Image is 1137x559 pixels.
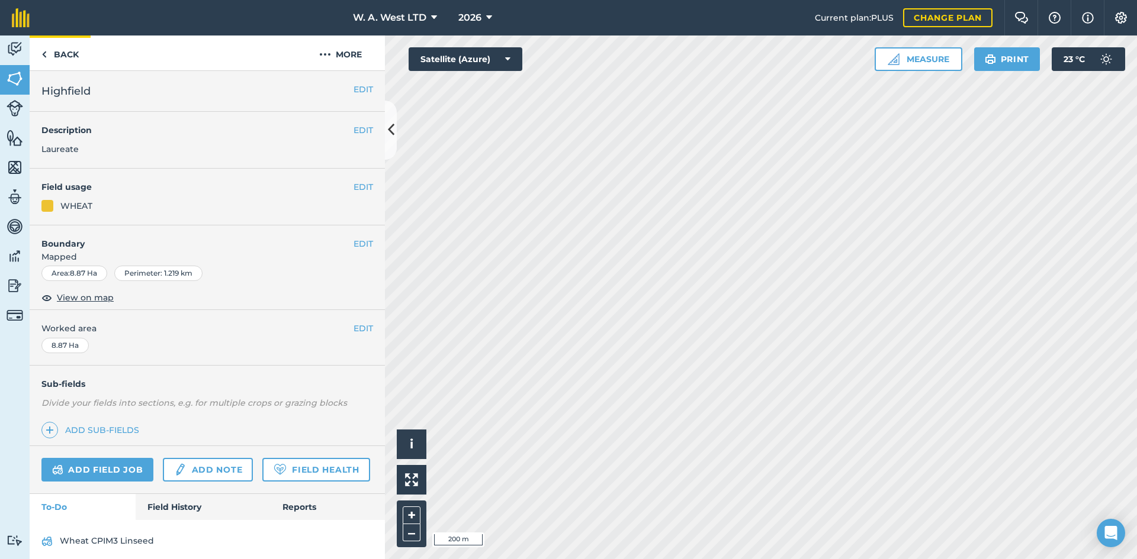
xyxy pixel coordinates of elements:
button: i [397,429,426,459]
img: fieldmargin Logo [12,8,30,27]
a: Back [30,35,91,70]
button: EDIT [354,322,373,335]
img: svg+xml;base64,PHN2ZyB4bWxucz0iaHR0cDovL3d3dy53My5vcmcvMjAwMC9zdmciIHdpZHRoPSIxOSIgaGVpZ2h0PSIyNC... [985,52,996,66]
a: Reports [271,494,385,520]
a: Add note [163,458,253,482]
img: svg+xml;base64,PD94bWwgdmVyc2lvbj0iMS4wIiBlbmNvZGluZz0idXRmLTgiPz4KPCEtLSBHZW5lcmF0b3I6IEFkb2JlIE... [7,40,23,58]
img: svg+xml;base64,PD94bWwgdmVyc2lvbj0iMS4wIiBlbmNvZGluZz0idXRmLTgiPz4KPCEtLSBHZW5lcmF0b3I6IEFkb2JlIE... [7,535,23,546]
img: svg+xml;base64,PD94bWwgdmVyc2lvbj0iMS4wIiBlbmNvZGluZz0idXRmLTgiPz4KPCEtLSBHZW5lcmF0b3I6IEFkb2JlIE... [7,218,23,235]
div: Open Intercom Messenger [1097,519,1125,547]
a: Add sub-fields [41,422,144,438]
img: Two speech bubbles overlapping with the left bubble in the forefront [1014,12,1029,24]
button: EDIT [354,180,373,193]
img: A cog icon [1114,12,1128,24]
div: Area : 8.87 Ha [41,266,107,281]
span: Worked area [41,322,373,335]
img: svg+xml;base64,PHN2ZyB4bWxucz0iaHR0cDovL3d3dy53My5vcmcvMjAwMC9zdmciIHdpZHRoPSIyMCIgaGVpZ2h0PSIyNC... [319,47,331,62]
span: Highfield [41,83,91,99]
a: To-Do [30,494,136,520]
img: svg+xml;base64,PD94bWwgdmVyc2lvbj0iMS4wIiBlbmNvZGluZz0idXRmLTgiPz4KPCEtLSBHZW5lcmF0b3I6IEFkb2JlIE... [7,100,23,117]
button: Print [974,47,1040,71]
img: svg+xml;base64,PD94bWwgdmVyc2lvbj0iMS4wIiBlbmNvZGluZz0idXRmLTgiPz4KPCEtLSBHZW5lcmF0b3I6IEFkb2JlIE... [7,188,23,206]
img: svg+xml;base64,PHN2ZyB4bWxucz0iaHR0cDovL3d3dy53My5vcmcvMjAwMC9zdmciIHdpZHRoPSIxOCIgaGVpZ2h0PSIyNC... [41,290,52,305]
a: Change plan [903,8,993,27]
span: i [410,437,413,451]
img: svg+xml;base64,PD94bWwgdmVyc2lvbj0iMS4wIiBlbmNvZGluZz0idXRmLTgiPz4KPCEtLSBHZW5lcmF0b3I6IEFkb2JlIE... [7,277,23,295]
img: svg+xml;base64,PD94bWwgdmVyc2lvbj0iMS4wIiBlbmNvZGluZz0idXRmLTgiPz4KPCEtLSBHZW5lcmF0b3I6IEFkb2JlIE... [41,534,53,548]
div: Perimeter : 1.219 km [114,266,203,281]
img: svg+xml;base64,PHN2ZyB4bWxucz0iaHR0cDovL3d3dy53My5vcmcvMjAwMC9zdmciIHdpZHRoPSIxNCIgaGVpZ2h0PSIyNC... [46,423,54,437]
span: 2026 [458,11,481,25]
img: svg+xml;base64,PHN2ZyB4bWxucz0iaHR0cDovL3d3dy53My5vcmcvMjAwMC9zdmciIHdpZHRoPSI1NiIgaGVpZ2h0PSI2MC... [7,70,23,88]
a: Wheat CPIM3 Linseed [41,532,373,551]
a: Field Health [262,458,370,482]
span: Current plan : PLUS [815,11,894,24]
button: + [403,506,420,524]
h4: Description [41,124,373,137]
img: A question mark icon [1048,12,1062,24]
a: Field History [136,494,270,520]
img: svg+xml;base64,PHN2ZyB4bWxucz0iaHR0cDovL3d3dy53My5vcmcvMjAwMC9zdmciIHdpZHRoPSI5IiBoZWlnaHQ9IjI0Ii... [41,47,47,62]
span: Laureate [41,144,79,154]
span: View on map [57,291,114,304]
button: Satellite (Azure) [409,47,522,71]
button: View on map [41,290,114,305]
span: 23 ° C [1064,47,1085,71]
h4: Sub-fields [30,377,385,390]
img: Ruler icon [888,53,900,65]
button: EDIT [354,124,373,137]
button: – [403,524,420,541]
em: Divide your fields into sections, e.g. for multiple crops or grazing blocks [41,398,347,408]
h4: Field usage [41,180,354,193]
span: Mapped [30,250,385,263]
button: EDIT [354,237,373,250]
button: More [296,35,385,70]
img: svg+xml;base64,PD94bWwgdmVyc2lvbj0iMS4wIiBlbmNvZGluZz0idXRmLTgiPz4KPCEtLSBHZW5lcmF0b3I6IEFkb2JlIE... [1094,47,1118,71]
button: EDIT [354,83,373,96]
img: svg+xml;base64,PHN2ZyB4bWxucz0iaHR0cDovL3d3dy53My5vcmcvMjAwMC9zdmciIHdpZHRoPSIxNyIgaGVpZ2h0PSIxNy... [1082,11,1094,25]
img: svg+xml;base64,PD94bWwgdmVyc2lvbj0iMS4wIiBlbmNvZGluZz0idXRmLTgiPz4KPCEtLSBHZW5lcmF0b3I6IEFkb2JlIE... [7,307,23,324]
div: WHEAT [60,199,92,212]
a: Add field job [41,458,153,482]
img: svg+xml;base64,PHN2ZyB4bWxucz0iaHR0cDovL3d3dy53My5vcmcvMjAwMC9zdmciIHdpZHRoPSI1NiIgaGVpZ2h0PSI2MC... [7,129,23,147]
h4: Boundary [30,225,354,250]
span: W. A. West LTD [353,11,426,25]
img: svg+xml;base64,PHN2ZyB4bWxucz0iaHR0cDovL3d3dy53My5vcmcvMjAwMC9zdmciIHdpZHRoPSI1NiIgaGVpZ2h0PSI2MC... [7,159,23,176]
button: 23 °C [1052,47,1125,71]
div: 8.87 Ha [41,338,89,353]
button: Measure [875,47,962,71]
img: svg+xml;base64,PD94bWwgdmVyc2lvbj0iMS4wIiBlbmNvZGluZz0idXRmLTgiPz4KPCEtLSBHZW5lcmF0b3I6IEFkb2JlIE... [174,463,187,477]
img: Four arrows, one pointing top left, one top right, one bottom right and the last bottom left [405,473,418,486]
img: svg+xml;base64,PD94bWwgdmVyc2lvbj0iMS4wIiBlbmNvZGluZz0idXRmLTgiPz4KPCEtLSBHZW5lcmF0b3I6IEFkb2JlIE... [52,463,63,477]
img: svg+xml;base64,PD94bWwgdmVyc2lvbj0iMS4wIiBlbmNvZGluZz0idXRmLTgiPz4KPCEtLSBHZW5lcmF0b3I6IEFkb2JlIE... [7,247,23,265]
